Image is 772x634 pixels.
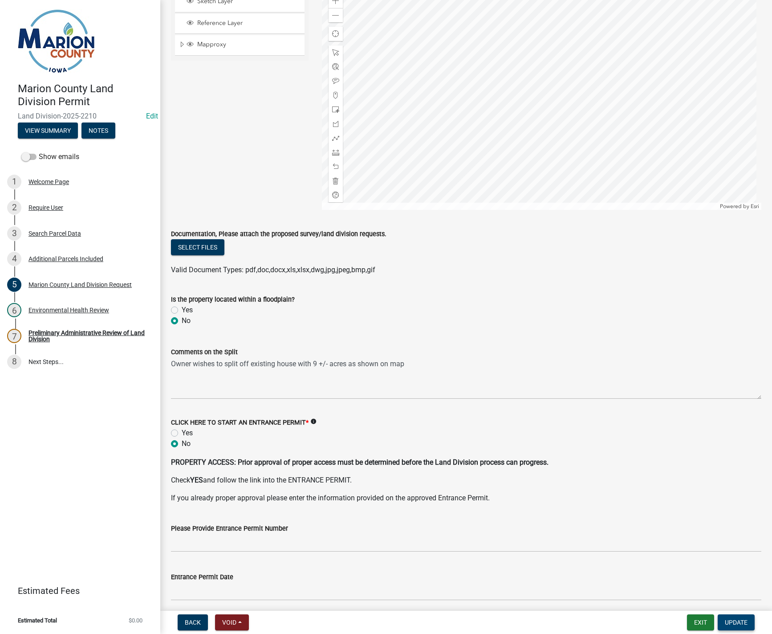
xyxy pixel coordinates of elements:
[171,266,375,274] span: Valid Document Types: pdf,doc,docx,xls,xlsx,dwg,jpg,jpeg,bmp,gif
[751,203,759,209] a: Esri
[7,278,21,292] div: 5
[182,428,193,438] label: Yes
[195,41,301,49] span: Mapproxy
[687,614,714,630] button: Exit
[28,330,146,342] div: Preliminary Administrative Review of Land Division
[185,619,201,626] span: Back
[215,614,249,630] button: Void
[725,619,748,626] span: Update
[718,203,761,210] div: Powered by
[171,458,549,466] strong: PROPERTY ACCESS: Prior approval of proper access must be determined before the Land Division proc...
[146,112,158,120] a: Edit
[171,420,309,426] label: CLICK HERE TO START AN ENTRANCE PERMIT
[329,8,343,22] div: Zoom out
[195,19,301,27] span: Reference Layer
[185,41,301,49] div: Mapproxy
[310,418,317,425] i: info
[28,282,132,288] div: Marion County Land Division Request
[28,307,109,313] div: Environmental Health Review
[28,205,63,211] div: Require User
[7,582,146,600] a: Estimated Fees
[28,179,69,185] div: Welcome Page
[7,303,21,317] div: 6
[81,127,115,135] wm-modal-confirm: Notes
[129,618,142,623] span: $0.00
[21,151,79,162] label: Show emails
[18,112,142,120] span: Land Division-2025-2210
[146,112,158,120] wm-modal-confirm: Edit Application Number
[81,123,115,139] button: Notes
[7,200,21,215] div: 2
[171,475,761,486] p: Check and follow the link into the ENTRANCE PERMIT.
[175,14,305,34] li: Reference Layer
[171,239,224,255] button: Select files
[182,305,193,315] label: Yes
[171,349,238,356] label: Comments on the Split
[171,574,233,581] label: Entrance Permit Date
[178,614,208,630] button: Back
[190,476,203,484] strong: YES
[28,230,81,237] div: Search Parcel Data
[171,231,386,237] label: Documentation, Please attach the proposed survey/land division requests.
[171,526,288,532] label: Please Provide Entrance Permit Number
[182,438,191,449] label: No
[175,35,305,56] li: Mapproxy
[18,127,78,135] wm-modal-confirm: Summary
[7,355,21,369] div: 8
[7,329,21,343] div: 7
[185,19,301,28] div: Reference Layer
[18,82,153,108] h4: Marion County Land Division Permit
[28,256,103,262] div: Additional Parcels Included
[18,618,57,623] span: Estimated Total
[7,252,21,266] div: 4
[179,41,185,50] span: Expand
[718,614,755,630] button: Update
[7,226,21,241] div: 3
[329,27,343,41] div: Find my location
[222,619,236,626] span: Void
[171,297,295,303] label: Is the property located within a floodplain?
[7,175,21,189] div: 1
[171,493,761,503] p: If you already proper approval please enter the information provided on the approved Entrance Per...
[18,9,95,73] img: Marion County, Iowa
[18,123,78,139] button: View Summary
[182,315,191,326] label: No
